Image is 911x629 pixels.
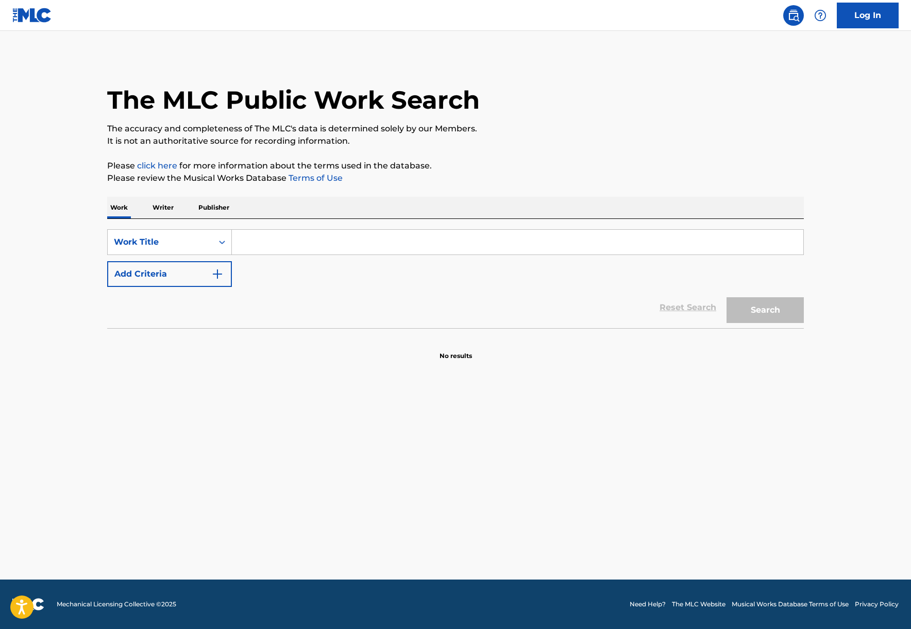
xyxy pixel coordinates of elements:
[107,172,804,184] p: Please review the Musical Works Database
[107,197,131,218] p: Work
[672,600,726,609] a: The MLC Website
[12,8,52,23] img: MLC Logo
[107,135,804,147] p: It is not an authoritative source for recording information.
[107,160,804,172] p: Please for more information about the terms used in the database.
[195,197,232,218] p: Publisher
[837,3,899,28] a: Log In
[630,600,666,609] a: Need Help?
[57,600,176,609] span: Mechanical Licensing Collective © 2025
[107,261,232,287] button: Add Criteria
[149,197,177,218] p: Writer
[107,84,480,115] h1: The MLC Public Work Search
[814,9,826,22] img: help
[107,123,804,135] p: The accuracy and completeness of The MLC's data is determined solely by our Members.
[107,229,804,328] form: Search Form
[440,339,472,361] p: No results
[211,268,224,280] img: 9d2ae6d4665cec9f34b9.svg
[732,600,849,609] a: Musical Works Database Terms of Use
[855,600,899,609] a: Privacy Policy
[137,161,177,171] a: click here
[286,173,343,183] a: Terms of Use
[12,598,44,610] img: logo
[787,9,800,22] img: search
[783,5,804,26] a: Public Search
[810,5,831,26] div: Help
[114,236,207,248] div: Work Title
